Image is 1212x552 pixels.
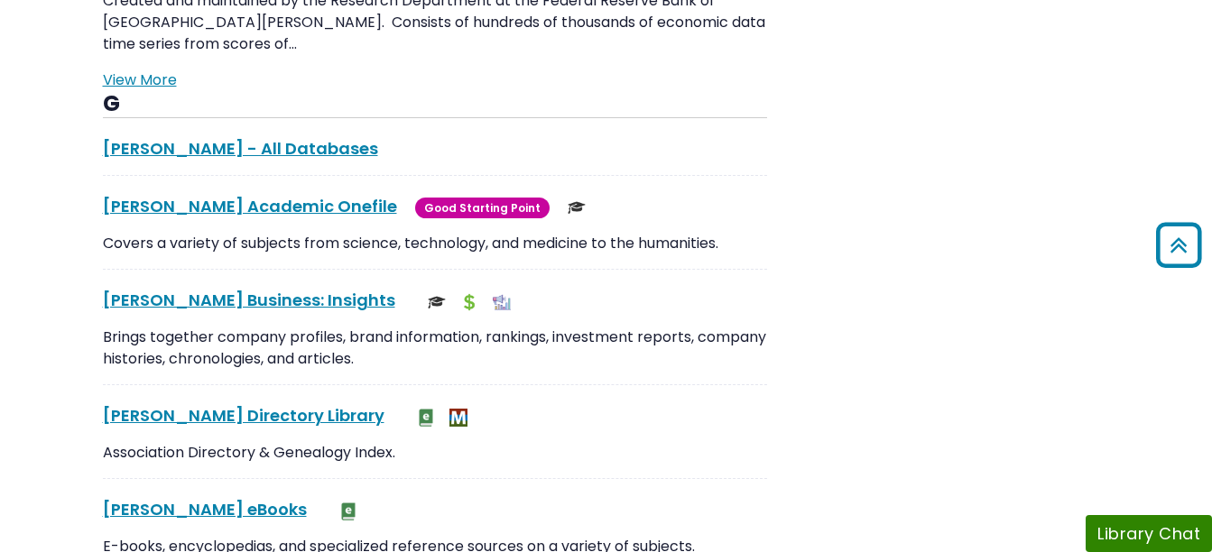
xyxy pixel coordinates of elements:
[493,293,511,311] img: Industry Report
[339,502,357,520] img: e-Book
[103,233,767,254] p: Covers a variety of subjects from science, technology, and medicine to the humanities.
[103,137,378,160] a: [PERSON_NAME] - All Databases
[1086,515,1212,552] button: Library Chat
[103,69,177,90] a: View More
[428,293,446,311] img: Scholarly or Peer Reviewed
[460,293,478,311] img: Financial Report
[415,198,550,218] span: Good Starting Point
[449,409,467,427] img: MeL (Michigan electronic Library)
[417,409,435,427] img: e-Book
[103,91,767,118] h3: G
[103,404,384,427] a: [PERSON_NAME] Directory Library
[1150,231,1207,261] a: Back to Top
[568,198,586,216] img: Scholarly or Peer Reviewed
[103,498,307,520] a: [PERSON_NAME] eBooks
[103,289,395,311] a: [PERSON_NAME] Business: Insights
[103,195,397,217] a: [PERSON_NAME] Academic Onefile
[103,442,767,464] p: Association Directory & Genealogy Index.
[103,327,767,370] p: Brings together company profiles, brand information, rankings, investment reports, company histor...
